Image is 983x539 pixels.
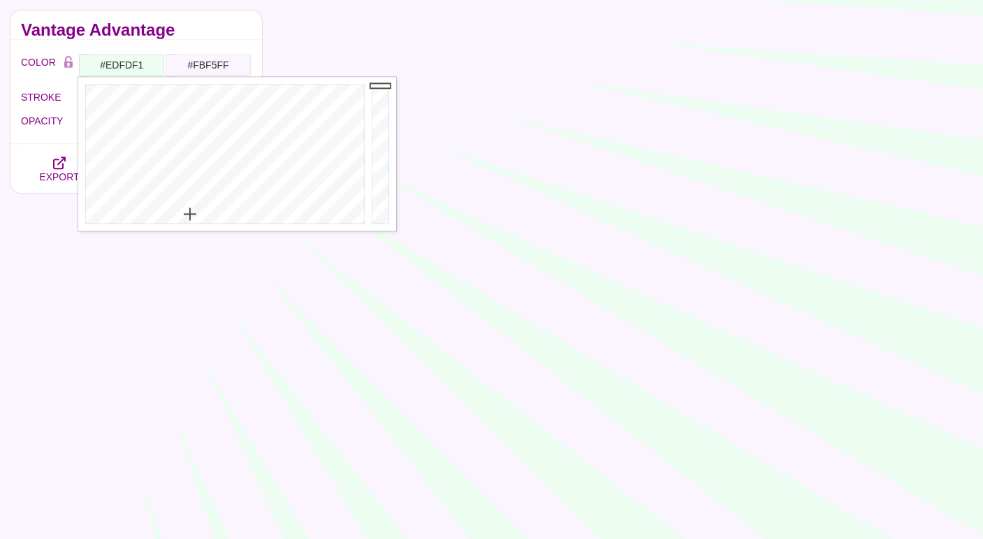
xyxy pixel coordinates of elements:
[21,88,79,106] label: STROKE
[58,53,79,73] button: Color Lock
[39,171,79,182] span: EXPORT
[21,144,98,193] button: EXPORT
[21,53,58,77] label: COLOR
[21,112,79,130] label: OPACITY
[21,24,252,36] h2: Vantage Advantage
